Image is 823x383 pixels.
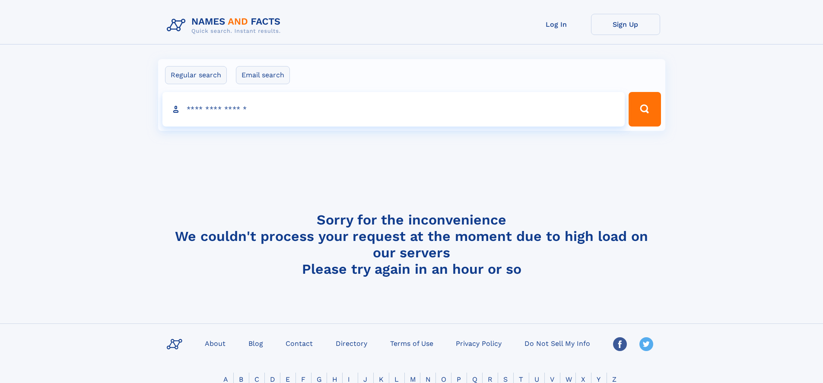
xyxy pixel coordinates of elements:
img: Twitter [639,337,653,351]
input: search input [162,92,625,127]
a: Log In [522,14,591,35]
label: Regular search [165,66,227,84]
a: Directory [332,337,371,349]
a: Do Not Sell My Info [521,337,594,349]
a: About [201,337,229,349]
a: Contact [282,337,316,349]
a: Privacy Policy [452,337,505,349]
label: Email search [236,66,290,84]
img: Logo Names and Facts [163,14,288,37]
h4: Sorry for the inconvenience We couldn't process your request at the moment due to high load on ou... [163,212,660,277]
a: Blog [245,337,267,349]
a: Terms of Use [387,337,437,349]
img: Facebook [613,337,627,351]
button: Search Button [629,92,661,127]
a: Sign Up [591,14,660,35]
